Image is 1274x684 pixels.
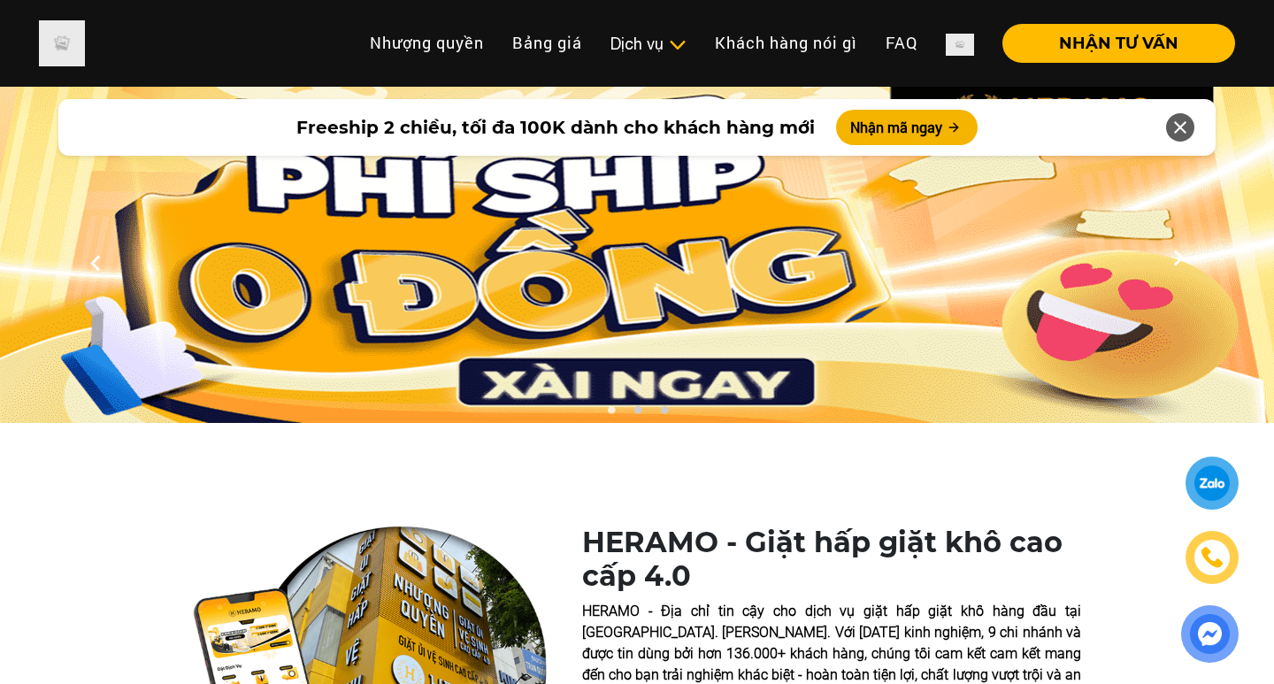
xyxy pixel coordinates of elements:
[582,526,1081,594] h1: HERAMO - Giặt hấp giặt khô cao cấp 4.0
[356,24,498,62] a: Nhượng quyền
[1002,24,1235,63] button: NHẬN TƯ VẤN
[602,405,619,423] button: 1
[296,114,815,141] span: Freeship 2 chiều, tối đa 100K dành cho khách hàng mới
[628,405,646,423] button: 2
[668,36,687,54] img: subToggleIcon
[498,24,596,62] a: Bảng giá
[1200,545,1225,570] img: phone-icon
[1188,534,1237,582] a: phone-icon
[871,24,932,62] a: FAQ
[836,110,978,145] button: Nhận mã ngay
[610,32,687,56] div: Dịch vụ
[701,24,871,62] a: Khách hàng nói gì
[655,405,672,423] button: 3
[988,35,1235,51] a: NHẬN TƯ VẤN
